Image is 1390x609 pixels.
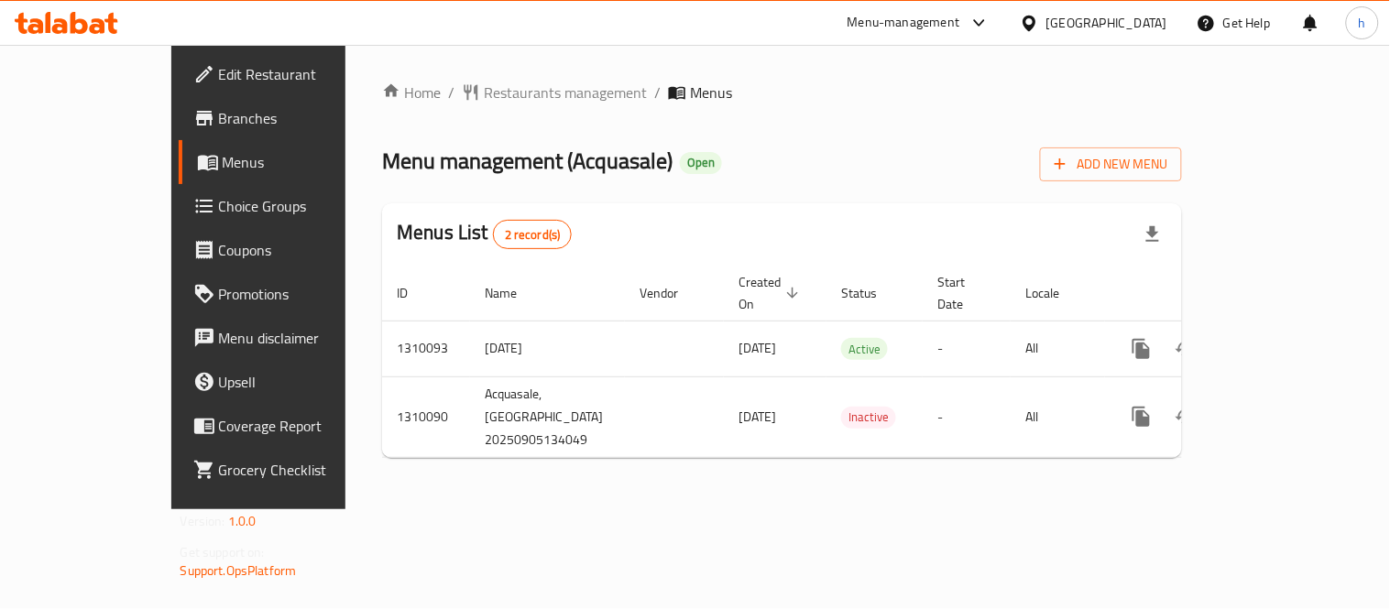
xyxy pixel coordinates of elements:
[1120,395,1164,439] button: more
[179,96,403,140] a: Branches
[179,316,403,360] a: Menu disclaimer
[841,407,896,428] span: Inactive
[841,338,888,360] div: Active
[470,376,625,457] td: Acquasale,[GEOGRAPHIC_DATA] 20250905134049
[219,371,389,393] span: Upsell
[382,140,673,181] span: Menu management ( Acquasale )
[462,82,647,103] a: Restaurants management
[690,82,732,103] span: Menus
[1105,266,1310,321] th: Actions
[1120,327,1164,371] button: more
[219,459,389,481] span: Grocery Checklist
[179,404,403,448] a: Coverage Report
[179,448,403,492] a: Grocery Checklist
[494,226,572,244] span: 2 record(s)
[739,271,804,315] span: Created On
[448,82,454,103] li: /
[179,228,403,272] a: Coupons
[1164,327,1208,371] button: Change Status
[1040,147,1182,181] button: Add New Menu
[181,559,297,582] a: Support.OpsPlatform
[680,152,722,174] div: Open
[848,12,960,34] div: Menu-management
[397,219,572,249] h2: Menus List
[739,336,776,360] span: [DATE]
[219,415,389,437] span: Coverage Report
[179,360,403,404] a: Upsell
[841,407,896,429] div: Inactive
[923,376,1011,457] td: -
[219,195,389,217] span: Choice Groups
[219,239,389,261] span: Coupons
[739,405,776,429] span: [DATE]
[1011,321,1105,376] td: All
[1359,13,1366,33] span: h
[1011,376,1105,457] td: All
[179,140,403,184] a: Menus
[223,151,389,173] span: Menus
[937,271,989,315] span: Start Date
[219,327,389,349] span: Menu disclaimer
[654,82,661,103] li: /
[841,339,888,360] span: Active
[1025,282,1083,304] span: Locale
[181,509,225,533] span: Version:
[382,82,441,103] a: Home
[179,272,403,316] a: Promotions
[179,52,403,96] a: Edit Restaurant
[219,283,389,305] span: Promotions
[228,509,257,533] span: 1.0.0
[382,321,470,376] td: 1310093
[841,282,901,304] span: Status
[923,321,1011,376] td: -
[382,266,1310,458] table: enhanced table
[1131,212,1175,256] div: Export file
[1046,13,1167,33] div: [GEOGRAPHIC_DATA]
[1055,153,1167,176] span: Add New Menu
[485,282,541,304] span: Name
[680,155,722,170] span: Open
[219,107,389,129] span: Branches
[1164,395,1208,439] button: Change Status
[382,376,470,457] td: 1310090
[640,282,702,304] span: Vendor
[179,184,403,228] a: Choice Groups
[470,321,625,376] td: [DATE]
[484,82,647,103] span: Restaurants management
[397,282,432,304] span: ID
[181,540,265,564] span: Get support on:
[219,63,389,85] span: Edit Restaurant
[382,82,1182,103] nav: breadcrumb
[493,220,573,249] div: Total records count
